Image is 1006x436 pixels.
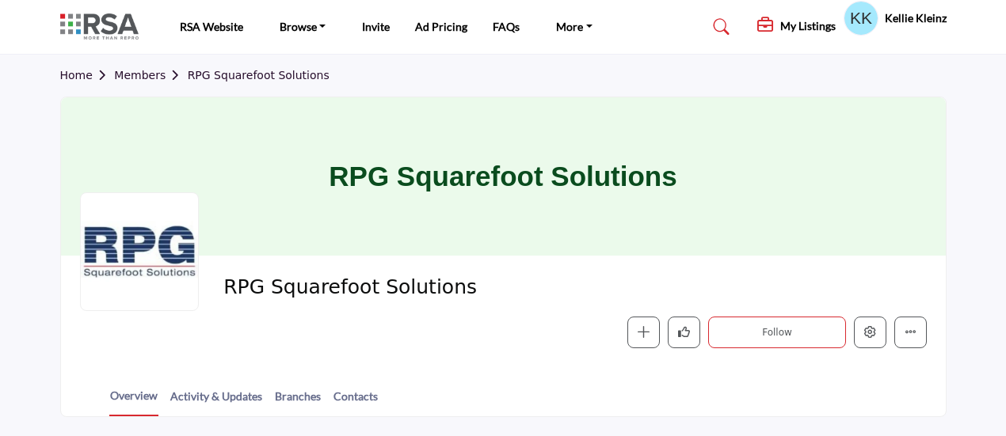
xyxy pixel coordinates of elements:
a: FAQs [493,20,520,33]
a: Browse [269,16,337,38]
a: Invite [362,20,390,33]
h5: My Listings [780,19,836,33]
a: Overview [109,387,158,416]
a: RSA Website [180,20,243,33]
a: Ad Pricing [415,20,467,33]
button: More details [894,317,927,349]
a: Contacts [333,388,379,415]
a: Search [698,14,740,40]
button: Follow [708,317,845,348]
a: More [545,16,604,38]
button: Like [668,317,700,349]
a: Members [114,69,187,82]
h5: Kellie Kleinz [885,10,947,26]
button: Edit company [854,317,886,349]
a: Branches [274,388,322,415]
h1: RPG Squarefoot Solutions [329,97,676,256]
a: RPG Squarefoot Solutions [188,69,330,82]
button: Show hide supplier dropdown [844,1,878,36]
div: My Listings [757,17,836,36]
span: RPG Squarefoot Solutions [223,275,655,301]
a: Activity & Updates [170,388,263,415]
img: site Logo [60,13,147,40]
a: Home [60,69,115,82]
